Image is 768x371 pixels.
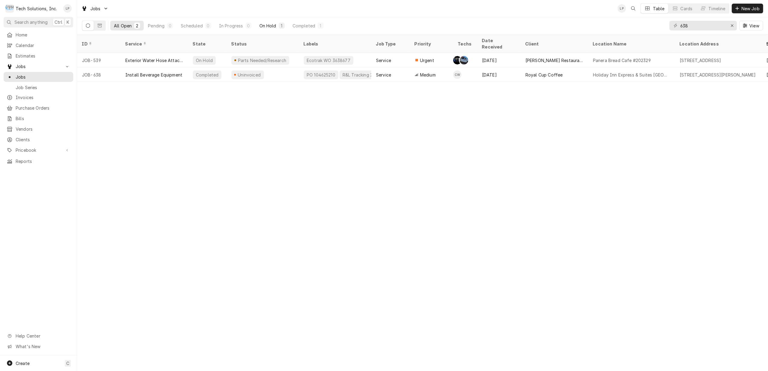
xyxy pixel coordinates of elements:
[593,41,669,47] div: Location Name
[114,23,132,29] div: All Open
[16,136,70,143] span: Clients
[376,72,391,78] div: Service
[77,53,121,67] div: JOB-539
[5,4,14,13] div: Tech Solutions, Inc.'s Avatar
[4,92,73,102] a: Invoices
[453,70,462,79] div: CW
[181,23,202,29] div: Scheduled
[125,72,182,78] div: Install Beverage Equipment
[63,4,72,13] div: Lisa Paschal's Avatar
[16,32,70,38] span: Home
[458,41,472,47] div: Techs
[193,41,222,47] div: State
[525,41,582,47] div: Client
[739,21,763,30] button: View
[195,72,219,78] div: Completed
[4,114,73,123] a: Bills
[680,41,756,47] div: Location Address
[306,57,351,64] div: Ecotrak WO 3638677
[135,23,139,29] div: 2
[237,72,262,78] div: Uninvoiced
[460,56,468,64] div: JP
[4,72,73,82] a: Jobs
[453,56,462,64] div: AF
[4,103,73,113] a: Purchase Orders
[525,72,563,78] div: Royal Cup Coffee
[342,72,395,78] div: R&L Tracking 21866684-4
[67,19,69,25] span: K
[16,147,61,153] span: Pricebook
[4,124,73,134] a: Vendors
[748,23,760,29] span: View
[460,56,468,64] div: Joe Paschal's Avatar
[16,5,57,12] div: Tech Solutions, Inc.
[453,70,462,79] div: Coleton Wallace's Avatar
[4,30,73,40] a: Home
[16,94,70,101] span: Invoices
[90,5,101,12] span: Jobs
[4,156,73,166] a: Reports
[16,53,70,59] span: Estimates
[680,72,756,78] div: [STREET_ADDRESS][PERSON_NAME]
[4,40,73,50] a: Calendar
[82,41,114,47] div: ID
[66,360,69,366] span: C
[14,19,48,25] span: Search anything
[680,21,726,30] input: Keyword search
[79,4,111,14] a: Go to Jobs
[629,4,638,13] button: Open search
[16,74,70,80] span: Jobs
[420,72,436,78] span: Medium
[653,5,665,12] div: Table
[231,41,293,47] div: Status
[709,5,726,12] div: Timeline
[4,61,73,71] a: Go to Jobs
[125,41,182,47] div: Service
[319,23,322,29] div: 1
[618,4,626,13] div: Lisa Paschal's Avatar
[16,63,61,70] span: Jobs
[219,23,243,29] div: In Progress
[16,84,70,91] span: Job Series
[727,21,737,30] button: Erase input
[16,105,70,111] span: Purchase Orders
[280,23,284,29] div: 1
[306,72,336,78] div: PO 104625210
[77,67,121,82] div: JOB-638
[4,51,73,61] a: Estimates
[4,17,73,27] button: Search anythingCtrlK
[247,23,250,29] div: 0
[420,57,434,64] span: Urgent
[206,23,210,29] div: 0
[618,4,626,13] div: LP
[16,343,70,350] span: What's New
[304,41,366,47] div: Labels
[16,42,70,48] span: Calendar
[293,23,315,29] div: Completed
[4,145,73,155] a: Go to Pricebook
[376,57,391,64] div: Service
[148,23,165,29] div: Pending
[376,41,405,47] div: Job Type
[4,135,73,145] a: Clients
[482,37,515,50] div: Date Received
[525,57,583,64] div: [PERSON_NAME] Restaurant Group
[168,23,172,29] div: 0
[4,341,73,351] a: Go to What's New
[237,57,287,64] div: Parts Needed/Research
[16,333,70,339] span: Help Center
[593,57,651,64] div: Panera Bread Cafe #202329
[5,4,14,13] div: T
[477,67,521,82] div: [DATE]
[477,53,521,67] div: [DATE]
[16,361,30,366] span: Create
[195,57,213,64] div: On Hold
[125,57,183,64] div: Exterior Water Hose Attachments Are Broken
[16,115,70,122] span: Bills
[63,4,72,13] div: LP
[16,126,70,132] span: Vendors
[415,41,447,47] div: Priority
[680,57,721,64] div: [STREET_ADDRESS]
[681,5,693,12] div: Cards
[453,56,462,64] div: Austin Fox's Avatar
